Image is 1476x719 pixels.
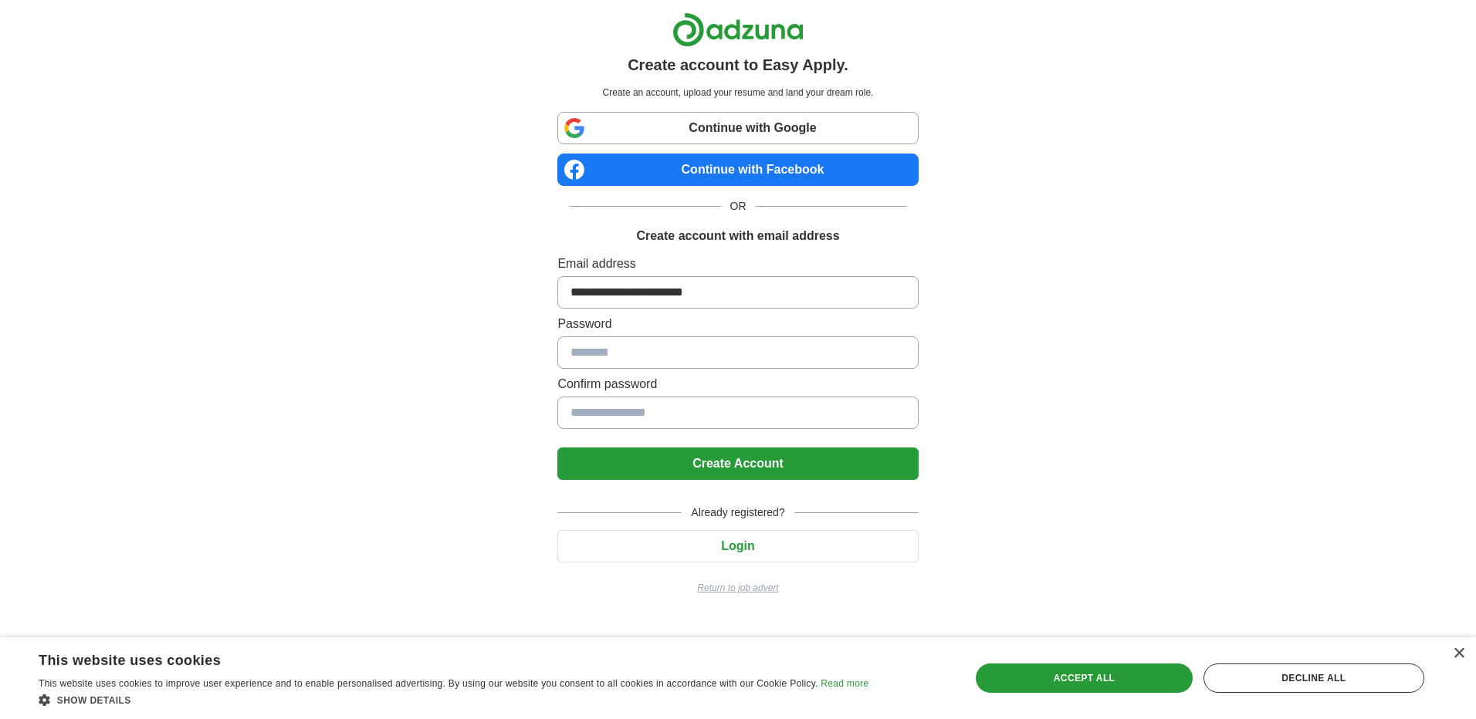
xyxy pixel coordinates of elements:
[636,227,839,245] h1: Create account with email address
[721,198,756,214] span: OR
[557,530,918,562] button: Login
[557,315,918,333] label: Password
[557,447,918,480] button: Create Account
[557,539,918,552] a: Login
[560,86,915,100] p: Create an account, upload your resume and land your dream role.
[557,375,918,393] label: Confirm password
[39,678,818,689] span: This website uses cookies to improve user experience and to enable personalised advertising. By u...
[976,663,1192,693] div: Accept all
[682,505,794,521] span: Already registered?
[557,581,918,595] a: Return to job advert
[628,53,848,76] h1: Create account to Easy Apply.
[557,255,918,273] label: Email address
[557,112,918,144] a: Continue with Google
[57,695,131,706] span: Show details
[39,692,868,707] div: Show details
[821,678,868,689] a: Read more, opens a new window
[1203,663,1424,693] div: Decline all
[1453,648,1464,660] div: Close
[39,646,830,670] div: This website uses cookies
[672,12,804,47] img: Adzuna logo
[557,154,918,186] a: Continue with Facebook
